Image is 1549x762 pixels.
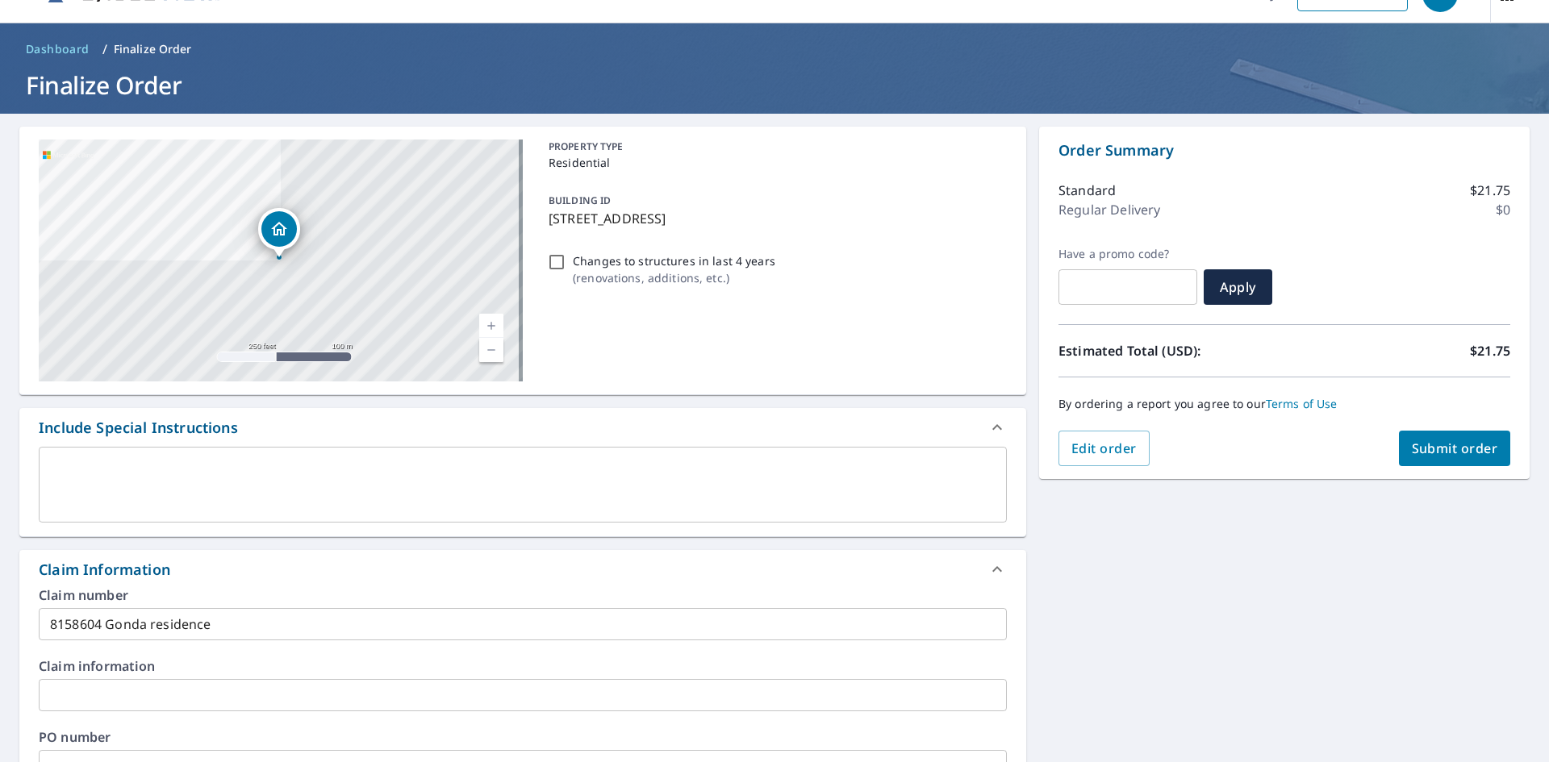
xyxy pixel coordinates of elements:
button: Submit order [1399,431,1511,466]
p: $21.75 [1470,341,1510,360]
label: Have a promo code? [1058,247,1197,261]
nav: breadcrumb [19,36,1530,62]
div: Claim Information [19,550,1026,589]
div: Include Special Instructions [19,408,1026,447]
span: Edit order [1071,439,1137,457]
span: Submit order [1412,439,1498,457]
p: Residential [549,154,1000,171]
p: Regular Delivery [1058,200,1160,219]
a: Current Level 17, Zoom In [479,314,503,338]
p: $21.75 [1470,181,1510,200]
p: [STREET_ADDRESS] [549,209,1000,228]
p: Standard [1058,181,1116,200]
div: Include Special Instructions [39,417,238,439]
li: / [102,40,107,59]
div: Claim Information [39,559,170,581]
h1: Finalize Order [19,69,1530,102]
p: ( renovations, additions, etc. ) [573,269,775,286]
p: Changes to structures in last 4 years [573,252,775,269]
label: Claim number [39,589,1007,602]
span: Apply [1217,278,1259,296]
button: Apply [1204,269,1272,305]
p: Finalize Order [114,41,192,57]
a: Current Level 17, Zoom Out [479,338,503,362]
a: Dashboard [19,36,96,62]
label: Claim information [39,660,1007,672]
p: Estimated Total (USD): [1058,341,1284,360]
p: BUILDING ID [549,194,611,207]
label: PO number [39,731,1007,743]
div: Dropped pin, building 1, Residential property, 12189 Colony Preserve Dr Boynton Beach, FL 33436 [258,208,300,258]
p: Order Summary [1058,139,1510,161]
p: PROPERTY TYPE [549,139,1000,154]
p: By ordering a report you agree to our [1058,397,1510,411]
span: Dashboard [26,41,90,57]
a: Terms of Use [1266,396,1338,411]
p: $0 [1496,200,1510,219]
button: Edit order [1058,431,1150,466]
